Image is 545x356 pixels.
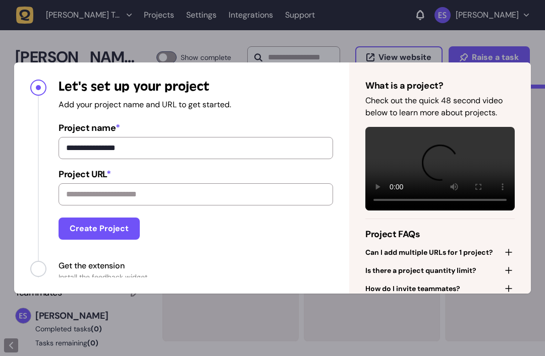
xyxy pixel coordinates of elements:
[59,218,140,240] button: Create Project
[365,281,515,296] button: How do I invite teammates?
[59,272,147,282] span: Install the feedback widget
[365,79,515,93] h4: What is a project?
[59,167,333,181] span: Project URL
[365,127,515,211] video: Your browser does not support the video tag.
[59,121,333,135] span: Project name
[59,137,333,159] input: Project name*
[365,247,493,257] span: Can I add multiple URLs for 1 project?
[365,227,515,241] h4: Project FAQs
[365,265,476,275] span: Is there a project quantity limit?
[365,283,460,294] span: How do I invite teammates?
[59,99,333,111] p: Add your project name and URL to get started.
[59,260,147,272] span: Get the extension
[59,79,333,95] h4: Let's set up your project
[365,263,515,277] button: Is there a project quantity limit?
[14,62,349,294] nav: Progress
[365,95,515,119] p: Check out the quick 48 second video below to learn more about projects.
[365,245,515,259] button: Can I add multiple URLs for 1 project?
[59,183,333,205] input: Project URL*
